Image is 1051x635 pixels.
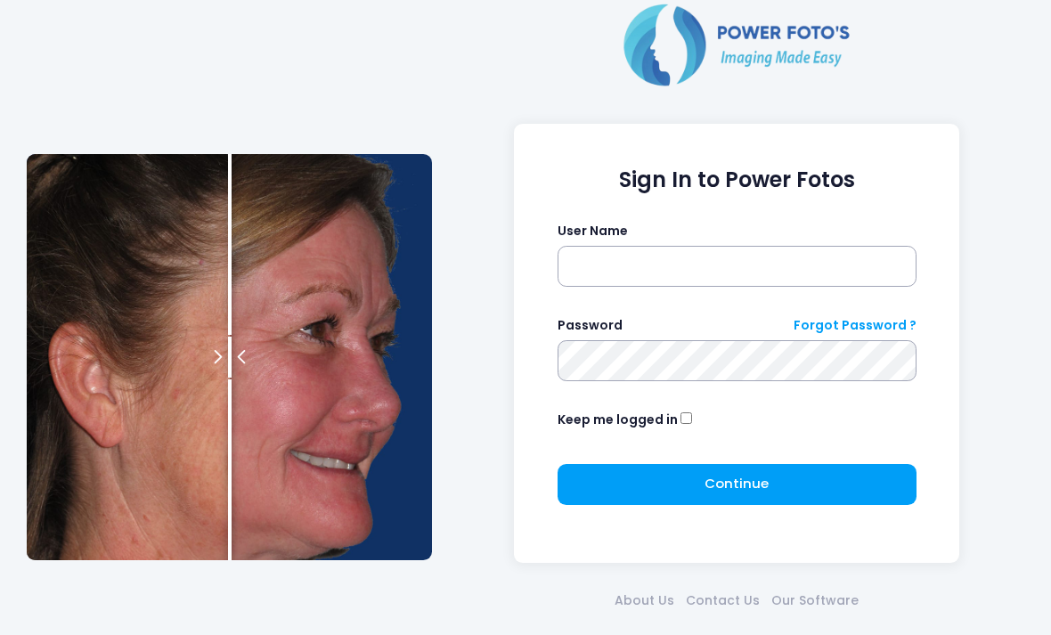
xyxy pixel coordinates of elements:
label: User Name [558,222,628,240]
label: Password [558,316,623,335]
a: Our Software [766,591,865,610]
a: Contact Us [680,591,766,610]
a: Forgot Password ? [794,316,917,335]
a: About Us [609,591,680,610]
button: Continue [558,464,917,505]
label: Keep me logged in [558,411,678,429]
span: Continue [705,474,769,493]
h1: Sign In to Power Fotos [558,167,917,193]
